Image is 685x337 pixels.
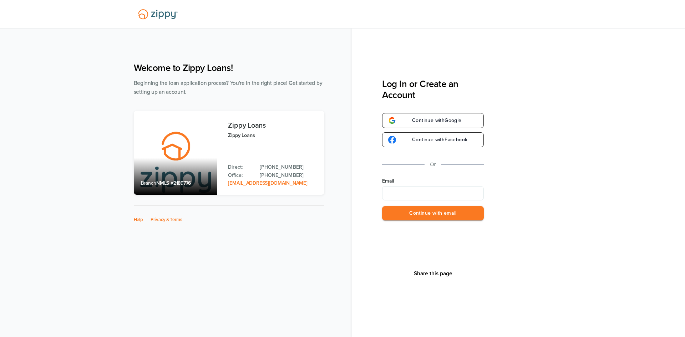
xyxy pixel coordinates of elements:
a: Email Address: zippyguide@zippymh.com [228,180,307,186]
span: Beginning the loan application process? You're in the right place! Get started by setting up an a... [134,80,323,95]
span: Branch [141,180,157,186]
button: Continue with email [382,206,484,221]
button: Share This Page [412,270,455,277]
img: google-logo [388,117,396,124]
a: google-logoContinue withFacebook [382,132,484,147]
h3: Log In or Create an Account [382,78,484,101]
p: Zippy Loans [228,131,317,139]
a: Privacy & Terms [151,217,182,223]
span: Continue with Google [405,118,462,123]
span: NMLS #2189776 [156,180,191,186]
p: Office: [228,172,253,179]
a: google-logoContinue withGoogle [382,113,484,128]
p: Or [430,160,436,169]
img: google-logo [388,136,396,144]
a: Direct Phone: 512-975-2947 [260,163,317,171]
p: Direct: [228,163,253,171]
span: Continue with Facebook [405,137,467,142]
h1: Welcome to Zippy Loans! [134,62,324,73]
h3: Zippy Loans [228,122,317,129]
a: Help [134,217,143,223]
label: Email [382,178,484,185]
img: Lender Logo [134,6,182,22]
a: Office Phone: 512-975-2947 [260,172,317,179]
input: Email Address [382,186,484,200]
